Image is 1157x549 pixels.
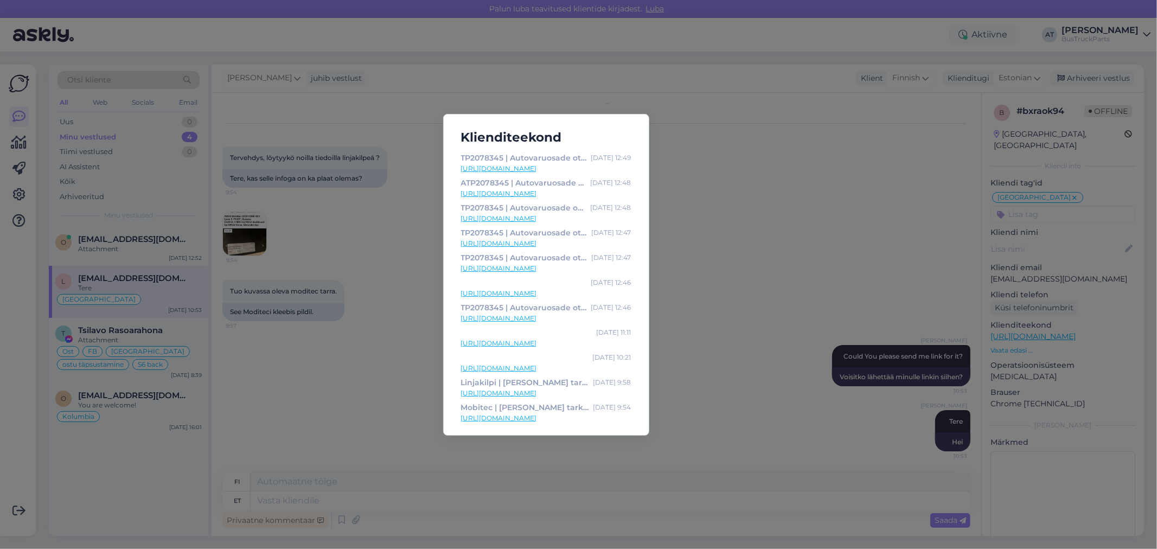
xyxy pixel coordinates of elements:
a: [URL][DOMAIN_NAME] [461,189,631,199]
div: [DATE] 12:48 [591,177,631,189]
div: TP2078345 | Autovaruosade otsing | TruckParts Eesti OÜ [461,152,587,164]
div: TP2078345 | Autovaruosade otsing | TruckParts Eesti OÜ [461,252,587,264]
a: [URL][DOMAIN_NAME] [461,239,631,248]
a: [URL][DOMAIN_NAME] [461,339,631,348]
div: [DATE] 9:54 [593,401,631,413]
div: [DATE] 11:11 [597,327,631,339]
a: [URL][DOMAIN_NAME] [461,363,631,373]
div: [DATE] 12:47 [592,227,631,239]
a: [URL][DOMAIN_NAME] [461,388,631,398]
h5: Klienditeekond [452,127,640,148]
div: TP2078345 | Autovaruosade otsing | TruckParts Eesti OÜ [461,227,587,239]
a: [URL][DOMAIN_NAME] [461,314,631,323]
div: Linjakilpi | [PERSON_NAME] tarkka haku | TruckParts Eesti OÜ [461,376,589,388]
a: [URL][DOMAIN_NAME] [461,164,631,174]
div: [DATE] 12:49 [591,152,631,164]
a: [URL][DOMAIN_NAME] [461,413,631,423]
div: ATP2078345 | Autovaruosade otsing | TruckParts Eesti OÜ [461,177,586,189]
a: [URL][DOMAIN_NAME] [461,289,631,298]
div: [DATE] 12:47 [592,252,631,264]
div: TP2078345 | Autovaruosade otsing | TruckParts Eesti OÜ [461,302,587,314]
div: [DATE] 12:46 [591,302,631,314]
div: [DATE] 12:48 [591,202,631,214]
div: [DATE] 10:21 [593,352,631,363]
div: TP2078345 | Autovaruosade otsing | TruckParts Eesti OÜ [461,202,586,214]
a: [URL][DOMAIN_NAME] [461,264,631,273]
div: Mobitec | [PERSON_NAME] tarkka haku | TruckParts Eesti OÜ [461,401,589,413]
div: [DATE] 12:46 [591,277,631,289]
a: [URL][DOMAIN_NAME] [461,214,631,224]
div: [DATE] 9:58 [593,376,631,388]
